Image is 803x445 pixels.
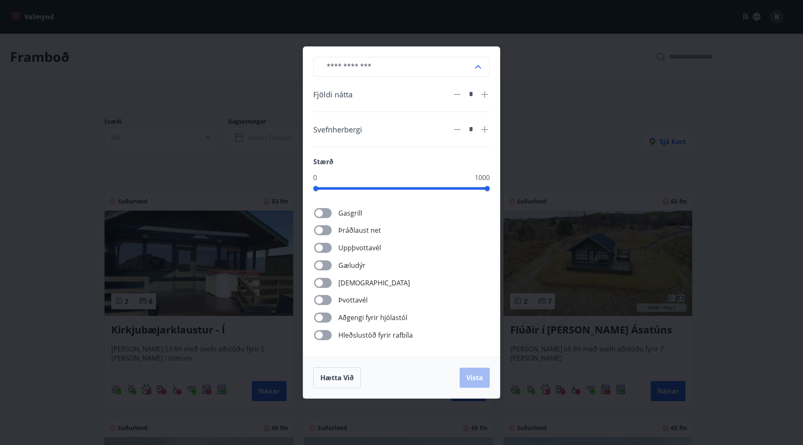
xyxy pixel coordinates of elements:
span: Aðgengi fyrir hjólastól [338,313,407,323]
button: Hætta við [313,367,361,388]
span: Uppþvottavél [338,243,381,253]
span: Svefnherbergi [313,124,362,135]
span: Hætta við [320,373,354,382]
span: Fjöldi nátta [313,89,353,100]
span: Þráðlaust net [338,225,381,235]
span: Gæludýr [338,260,366,270]
span: [DEMOGRAPHIC_DATA] [338,278,410,288]
span: 1000 [475,173,490,182]
span: Þvottavél [338,295,368,305]
span: Gasgrill [338,208,362,218]
span: Hleðslustöð fyrir rafbíla [338,330,413,340]
span: Stærð [313,157,333,166]
span: 0 [313,173,317,182]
